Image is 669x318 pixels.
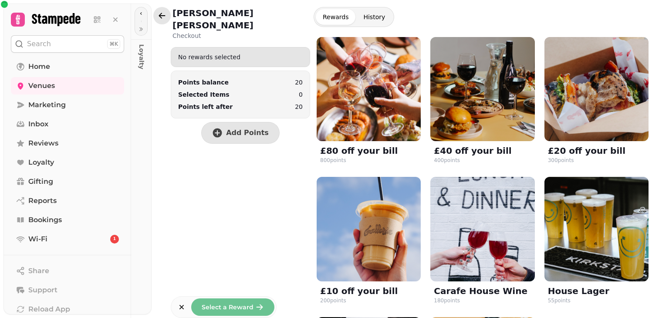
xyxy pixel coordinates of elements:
[202,304,253,310] span: Select a Reward
[548,157,574,164] div: 300 points
[11,281,124,299] button: Support
[356,9,392,25] button: History
[11,58,124,75] a: Home
[434,285,527,297] p: Carafe House Wine
[11,77,124,95] a: Venues
[201,122,280,144] button: Add Points
[28,234,47,244] span: Wi-Fi
[548,145,625,157] p: £20 off your bill
[11,115,124,133] a: Inbox
[320,297,346,304] div: 200 points
[548,285,609,297] p: House Lager
[28,157,54,168] span: Loyalty
[28,285,57,295] span: Support
[28,138,58,149] span: Reviews
[28,100,66,110] span: Marketing
[178,90,230,99] p: Selected Items
[191,298,274,316] button: Select a Reward
[434,157,460,164] div: 400 points
[317,177,421,281] img: £10 off your bill
[299,90,303,99] p: 0
[172,31,310,40] p: Checkout
[178,78,229,87] div: Points balance
[11,211,124,229] a: Bookings
[548,297,571,304] div: 55 points
[11,154,124,171] a: Loyalty
[11,96,124,114] a: Marketing
[11,262,124,280] button: Share
[28,81,55,91] span: Venues
[28,215,62,225] span: Bookings
[28,119,48,129] span: Inbox
[316,9,355,25] button: Rewards
[11,35,124,53] button: Search⌘K
[317,37,421,141] img: £80 off your bill
[171,49,310,65] div: No rewards selected
[434,297,460,304] div: 180 points
[320,145,398,157] p: £80 off your bill
[28,266,49,276] span: Share
[11,230,124,248] a: Wi-Fi1
[226,129,269,136] span: Add Points
[295,102,303,111] p: 20
[430,177,534,281] img: Carafe House Wine
[11,135,124,152] a: Reviews
[28,304,70,315] span: Reload App
[178,102,233,111] p: Points left after
[27,39,51,49] p: Search
[107,39,120,49] div: ⌘K
[544,177,649,281] img: House Lager
[11,301,124,318] button: Reload App
[113,236,116,242] span: 1
[11,173,124,190] a: Gifting
[28,196,57,206] span: Reports
[320,285,398,297] p: £10 off your bill
[134,37,149,58] p: Loyalty
[28,61,50,72] span: Home
[430,37,534,141] img: £40 off your bill
[28,176,53,187] span: Gifting
[544,37,649,141] img: £20 off your bill
[172,7,310,31] h2: [PERSON_NAME] [PERSON_NAME]
[320,157,346,164] div: 800 points
[434,145,511,157] p: £40 off your bill
[11,192,124,210] a: Reports
[295,78,303,87] p: 20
